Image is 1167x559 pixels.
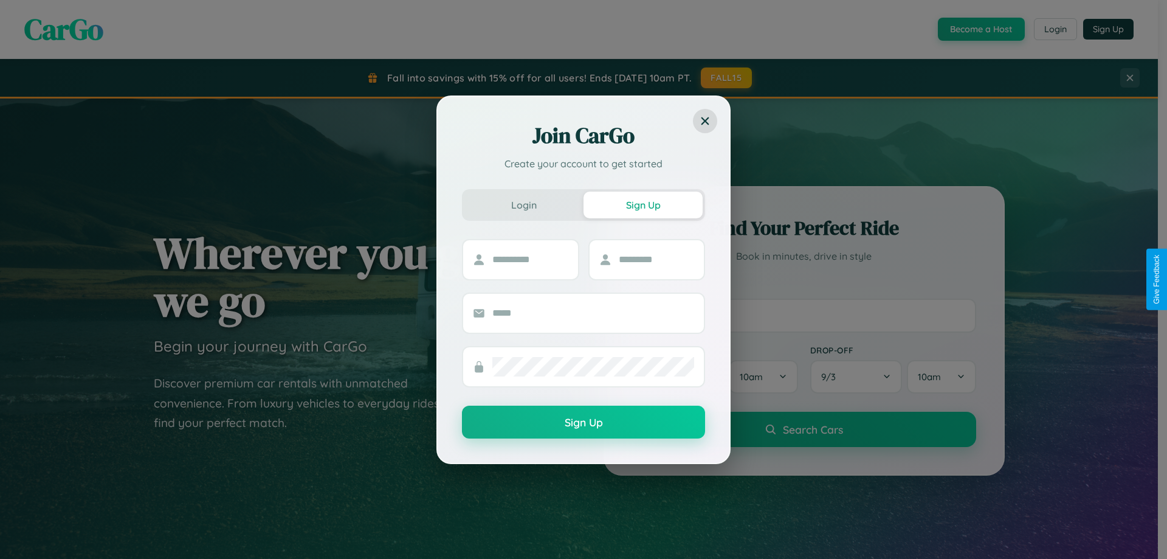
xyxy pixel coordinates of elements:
p: Create your account to get started [462,156,705,171]
button: Login [464,192,583,218]
h2: Join CarGo [462,121,705,150]
button: Sign Up [462,406,705,439]
div: Give Feedback [1152,255,1161,304]
button: Sign Up [583,192,703,218]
